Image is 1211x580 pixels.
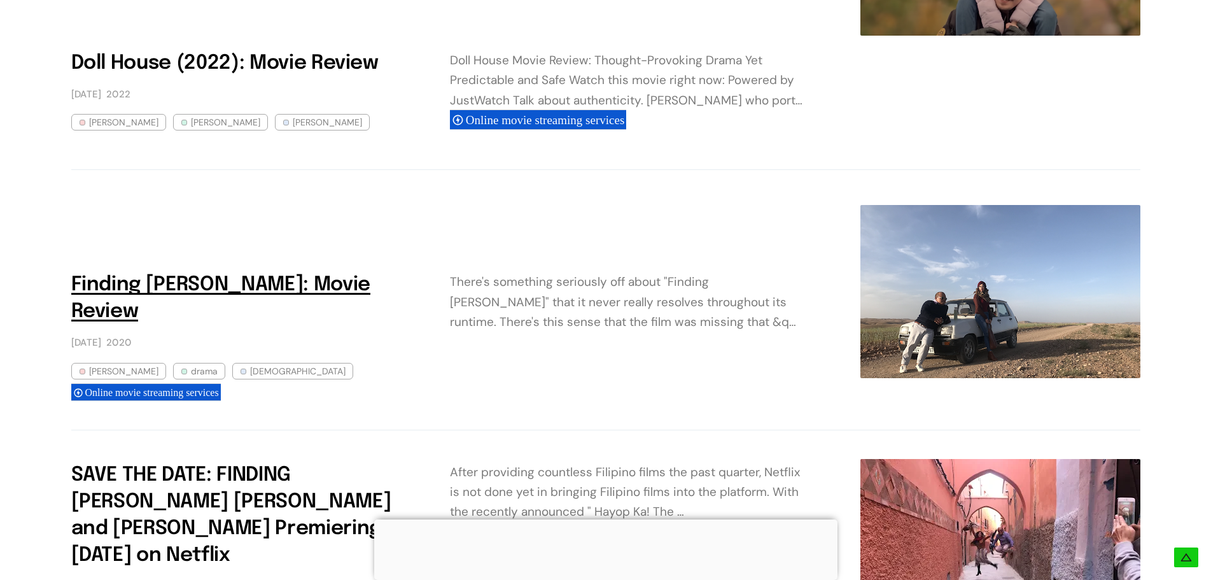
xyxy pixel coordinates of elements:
[71,363,166,379] a: [PERSON_NAME]
[71,114,166,131] a: [PERSON_NAME]
[85,387,223,398] span: Online movie streaming services
[860,205,1140,378] img: Finding Agnes: Movie Review
[71,89,131,100] time: 2022-10-08T23:51:00+08:00
[71,465,391,565] a: SAVE THE DATE: FINDING [PERSON_NAME] [PERSON_NAME] and [PERSON_NAME] Premiering [DATE] on Netflix
[84,205,848,262] iframe: Advertisement
[275,114,370,131] a: [PERSON_NAME]
[71,337,137,348] a: [DATE]2020
[71,88,136,99] a: [DATE]2022
[71,337,132,348] time: 2020-12-01T17:55:00+08:00
[466,113,629,127] span: Online movie streaming services
[71,53,379,73] a: Doll House (2022): Movie Review
[450,110,627,130] div: Online movie streaming services
[232,363,353,379] a: [DEMOGRAPHIC_DATA]
[173,363,225,379] a: drama
[374,520,837,577] iframe: Advertisement
[71,275,370,322] a: Finding [PERSON_NAME]: Movie Review
[173,114,268,131] a: [PERSON_NAME]
[450,462,809,522] div: After providing countless Filipino films the past quarter, Netflix is not done yet in bringing Fi...
[450,272,809,332] div: There's something seriously off about "Finding [PERSON_NAME]" that it never really resolves throu...
[71,383,221,401] div: Online movie streaming services
[450,50,809,130] div: Doll House Movie Review: Thought-Provoking Drama Yet Predictable and Safe Watch this movie right ...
